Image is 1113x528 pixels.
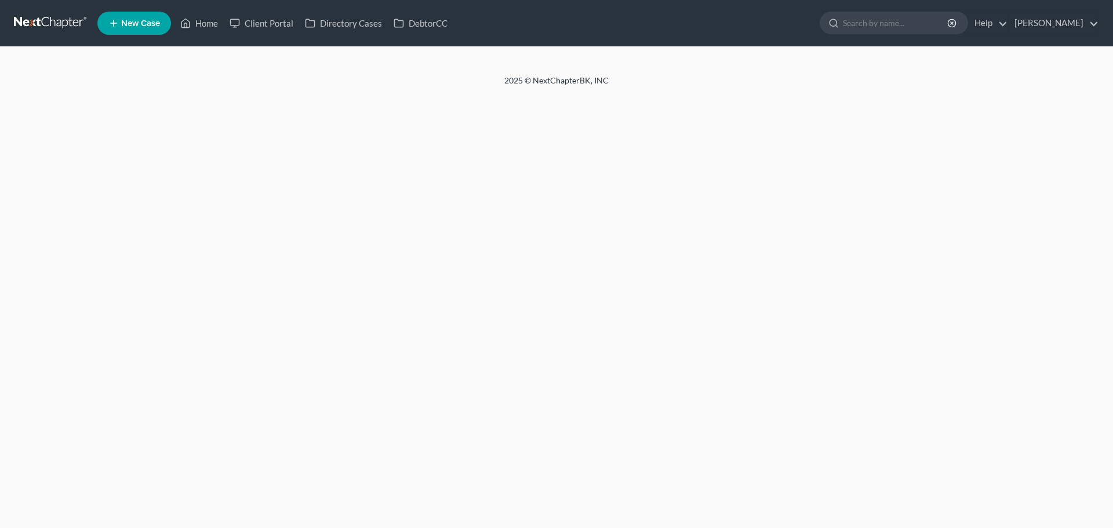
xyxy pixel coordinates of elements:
a: Client Portal [224,13,299,34]
a: Directory Cases [299,13,388,34]
a: Home [174,13,224,34]
a: Help [969,13,1007,34]
a: [PERSON_NAME] [1009,13,1099,34]
span: New Case [121,19,160,28]
input: Search by name... [843,12,949,34]
div: 2025 © NextChapterBK, INC [226,75,887,96]
a: DebtorCC [388,13,453,34]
